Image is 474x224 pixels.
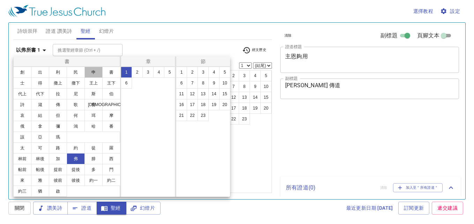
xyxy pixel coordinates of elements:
[102,110,120,121] button: 摩
[219,88,230,99] button: 15
[67,153,85,164] button: 弗
[84,67,103,78] button: 申
[187,88,198,99] button: 12
[67,67,85,78] button: 民
[102,121,120,132] button: 番
[198,88,209,99] button: 13
[31,164,49,175] button: 帖後
[121,77,132,89] button: 6
[198,67,209,78] button: 3
[219,99,230,110] button: 20
[102,164,120,175] button: 門
[121,67,132,78] button: 1
[208,77,220,89] button: 9
[176,88,187,99] button: 11
[176,67,187,78] button: 1
[31,153,49,164] button: 林後
[132,67,143,78] button: 2
[31,132,49,143] button: 亞
[123,58,174,65] p: 章
[84,77,103,89] button: 王上
[49,153,67,164] button: 加
[102,99,120,110] button: [DEMOGRAPHIC_DATA]
[187,67,198,78] button: 2
[142,67,154,78] button: 3
[219,77,230,89] button: 10
[31,67,49,78] button: 出
[153,67,164,78] button: 4
[13,164,31,175] button: 帖前
[84,121,103,132] button: 哈
[49,121,67,132] button: 彌
[13,132,31,143] button: 該
[13,110,31,121] button: 哀
[49,110,67,121] button: 但
[31,142,49,154] button: 可
[31,88,49,99] button: 代下
[13,186,31,197] button: 約三
[31,175,49,186] button: 雅
[13,121,31,132] button: 俄
[31,110,49,121] button: 結
[176,110,187,121] button: 21
[15,58,119,65] p: 書
[219,67,230,78] button: 5
[67,99,85,110] button: 歌
[31,77,49,89] button: 得
[84,99,103,110] button: 賽
[198,99,209,110] button: 18
[31,121,49,132] button: 拿
[13,99,31,110] button: 詩
[102,142,120,154] button: 羅
[31,99,49,110] button: 箴
[187,77,198,89] button: 7
[49,88,67,99] button: 拉
[13,88,31,99] button: 代上
[84,88,103,99] button: 斯
[164,67,175,78] button: 5
[67,110,85,121] button: 何
[13,142,31,154] button: 太
[102,175,120,186] button: 約二
[13,153,31,164] button: 林前
[49,164,67,175] button: 提前
[84,164,103,175] button: 多
[84,110,103,121] button: 珥
[49,175,67,186] button: 彼前
[84,153,103,164] button: 腓
[102,67,120,78] button: 書
[84,175,103,186] button: 約一
[67,175,85,186] button: 彼後
[178,58,229,65] p: 節
[67,142,85,154] button: 約
[49,77,67,89] button: 撒上
[84,142,103,154] button: 徒
[198,77,209,89] button: 8
[49,186,67,197] button: 啟
[176,77,187,89] button: 6
[49,132,67,143] button: 瑪
[176,99,187,110] button: 16
[102,153,120,164] button: 西
[187,110,198,121] button: 22
[208,99,220,110] button: 19
[187,99,198,110] button: 17
[13,175,31,186] button: 來
[49,142,67,154] button: 路
[49,99,67,110] button: 傳
[13,77,31,89] button: 士
[13,67,31,78] button: 創
[208,88,220,99] button: 14
[67,121,85,132] button: 鴻
[102,88,120,99] button: 伯
[31,186,49,197] button: 猶
[198,110,209,121] button: 23
[67,164,85,175] button: 提後
[67,77,85,89] button: 撒下
[102,77,120,89] button: 王下
[67,88,85,99] button: 尼
[49,67,67,78] button: 利
[208,67,220,78] button: 4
